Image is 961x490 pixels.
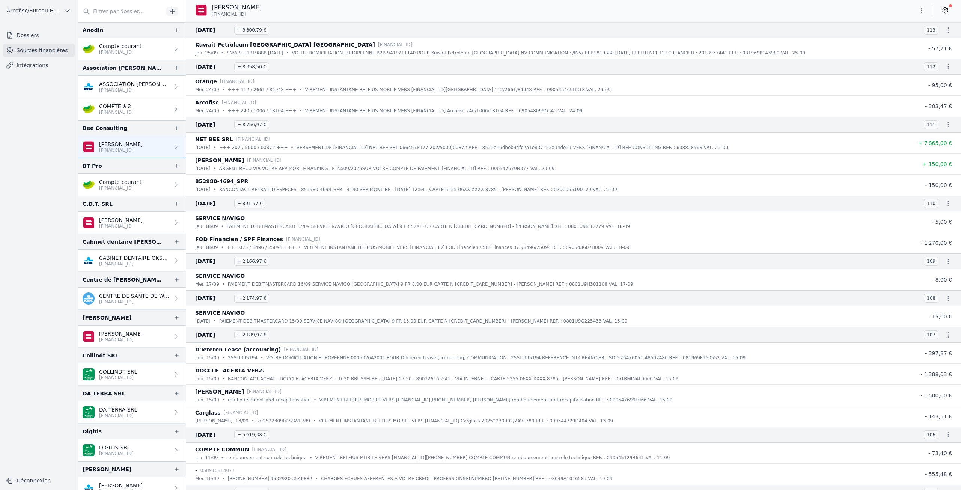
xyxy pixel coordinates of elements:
[99,103,134,110] p: COMPTE à 2
[228,475,312,482] p: [PHONE_NUMBER] 9532920-3546882
[83,406,95,418] img: BNP_BE_BUSINESS_GEBABEBB.png
[83,330,95,342] img: belfius-1.png
[78,98,186,120] a: COMPTE à 2 [FINANCIAL_ID]
[222,475,225,482] div: •
[78,401,186,424] a: DA TERRA SRL [FINANCIAL_ID]
[83,465,131,474] div: [PERSON_NAME]
[297,144,728,151] p: VERSEMENT DE [FINANCIAL_ID] NET BEE SRL 0664578177 202/5000/00872 REF. : 8533e16dbeb94fc2a1e83725...
[247,388,282,395] p: [FINANCIAL_ID]
[304,244,630,251] p: VIREMENT INSTANTANE BELFIUS MOBILE VERS [FINANCIAL_ID] FOD Financien / SPF Finances 075/8496/2509...
[83,444,95,456] img: BNP_BE_BUSINESS_GEBABEBB.png
[195,98,219,107] p: Arcofisc
[920,392,952,398] span: - 1 500,00 €
[83,427,102,436] div: Digitis
[83,275,162,284] div: Centre de [PERSON_NAME] ASBL
[195,330,231,339] span: [DATE]
[292,49,806,57] p: VOTRE DOMICILIATION EUROPEENNE B2B 9418211140 POUR Kuwait Petroleum [GEOGRAPHIC_DATA] NV COMMUNIC...
[83,199,113,208] div: C.D.T. SRL
[291,144,294,151] div: •
[195,4,207,16] img: belfius-1.png
[200,467,235,474] p: 058910814077
[222,86,225,93] div: •
[3,5,75,17] button: Arcofisc/Bureau Haot
[83,313,131,322] div: [PERSON_NAME]
[234,199,265,208] span: + 891,97 €
[78,363,186,386] a: COLLINDT SRL [FINANCIAL_ID]
[195,223,218,230] p: jeu. 18/09
[222,99,256,106] p: [FINANCIAL_ID]
[305,86,611,93] p: VIREMENT INSTANTANE BELFIUS MOBILE VERS [FINANCIAL_ID][GEOGRAPHIC_DATA] 112/2661/84948 REF. : 090...
[99,375,137,381] p: [FINANCIAL_ID]
[222,107,225,115] div: •
[83,81,95,93] img: CBC_CREGBEBB.png
[195,294,231,303] span: [DATE]
[319,417,613,425] p: VIREMENT INSTANTANE BELFIUS MOBILE VERS [FINANCIAL_ID] Carglass 20252230902/2AVF789 REF. : 090544...
[99,109,134,115] p: [FINANCIAL_ID]
[3,475,75,487] button: Déconnexion
[99,406,137,413] p: DA TERRA SRL
[99,330,143,338] p: [PERSON_NAME]
[99,254,169,262] p: CABINET DENTAIRE OKSUZ SRL
[7,7,60,14] span: Arcofisc/Bureau Haot
[266,354,746,362] p: VOTRE DOMICILIATION EUROPEENNE 000532642001 POUR D'Ieteren Lease (accounting) COMMUNICATION : 25S...
[234,120,269,129] span: + 8 756,97 €
[252,417,254,425] div: •
[321,475,612,482] p: CHARGES ECHUES AFFERENTES A VOTRE CREDIT PROFESSIONNELNUMERO [PHONE_NUMBER] REF. : 08049A1016583 ...
[310,454,312,461] div: •
[925,413,952,419] span: - 143,51 €
[195,235,283,244] p: FOD Financien / SPF Finances
[234,26,269,35] span: + 8 300,79 €
[924,62,938,71] span: 112
[195,308,245,317] p: SERVICE NAVIGO
[924,26,938,35] span: 113
[3,44,75,57] a: Sources financières
[83,389,125,398] div: DA TERRA SRL
[83,179,95,191] img: crelan.png
[78,288,186,310] a: CENTRE DE SANTE DE WARZEE ASBL [FINANCIAL_ID]
[99,261,169,267] p: [FINANCIAL_ID]
[99,451,134,457] p: [FINANCIAL_ID]
[922,161,952,167] span: + 150,00 €
[932,219,952,225] span: - 5,00 €
[925,182,952,188] span: - 150,00 €
[99,337,143,343] p: [FINANCIAL_ID]
[234,62,269,71] span: + 8 358,50 €
[195,354,219,362] p: lun. 15/09
[212,11,246,17] span: [FINANCIAL_ID]
[932,277,952,283] span: - 8,00 €
[928,314,952,320] span: - 15,00 €
[83,351,119,360] div: Collindt SRL
[195,466,197,475] p: -
[3,29,75,42] a: Dossiers
[83,26,103,35] div: Anodin
[83,63,162,72] div: Association [PERSON_NAME] et [PERSON_NAME]
[195,26,231,35] span: [DATE]
[227,454,307,461] p: remboursement controle technique
[78,212,186,234] a: [PERSON_NAME] [FINANCIAL_ID]
[214,186,216,193] div: •
[928,450,952,456] span: - 73,40 €
[78,326,186,348] a: [PERSON_NAME] [FINANCIAL_ID]
[925,350,952,356] span: - 397,87 €
[313,417,316,425] div: •
[219,317,628,325] p: PAIEMENT DEBITMASTERCARD 15/09 SERVICE NAVIGO [GEOGRAPHIC_DATA] 9 FR 15,00 EUR CARTE N [CREDIT_CA...
[195,375,219,383] p: lun. 15/09
[195,49,218,57] p: jeu. 25/09
[286,235,321,243] p: [FINANCIAL_ID]
[284,346,318,353] p: [FINANCIAL_ID]
[99,140,143,148] p: [PERSON_NAME]
[195,445,249,454] p: COMPTE COMMUN
[195,387,244,396] p: [PERSON_NAME]
[99,80,169,88] p: ASSOCIATION [PERSON_NAME]
[222,396,225,404] div: •
[300,107,302,115] div: •
[83,368,95,380] img: BNP_BE_BUSINESS_GEBABEBB.png
[228,354,258,362] p: 25SLI395194
[78,250,186,272] a: CABINET DENTAIRE OKSUZ SRL [FINANCIAL_ID]
[195,62,231,71] span: [DATE]
[219,186,617,193] p: BANCONTACT RETRAIT D'ESPECES - 853980-4694_SPR - 4140 SPRIMONT BE - [DATE] 12:54 - CARTE 5255 06X...
[99,42,142,50] p: Compte courant
[924,330,938,339] span: 107
[99,178,142,186] p: Compte courant
[222,375,225,383] div: •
